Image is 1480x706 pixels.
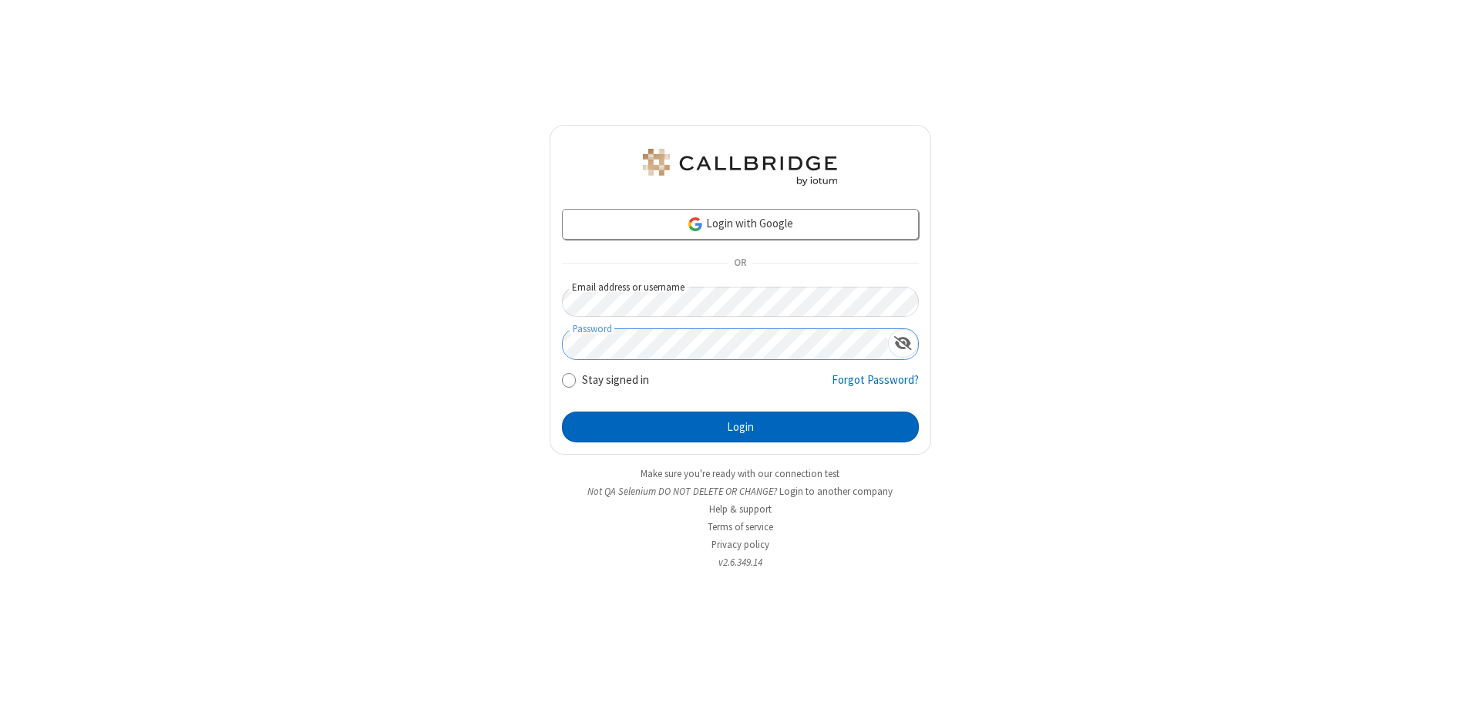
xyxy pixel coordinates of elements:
[562,412,919,442] button: Login
[779,484,893,499] button: Login to another company
[888,329,918,358] div: Show password
[562,287,919,317] input: Email address or username
[708,520,773,533] a: Terms of service
[550,484,931,499] li: Not QA Selenium DO NOT DELETE OR CHANGE?
[641,467,839,480] a: Make sure you're ready with our connection test
[711,538,769,551] a: Privacy policy
[562,209,919,240] a: Login with Google
[709,503,772,516] a: Help & support
[550,555,931,570] li: v2.6.349.14
[687,216,704,233] img: google-icon.png
[563,329,888,359] input: Password
[728,253,752,274] span: OR
[640,149,840,186] img: QA Selenium DO NOT DELETE OR CHANGE
[832,371,919,401] a: Forgot Password?
[582,371,649,389] label: Stay signed in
